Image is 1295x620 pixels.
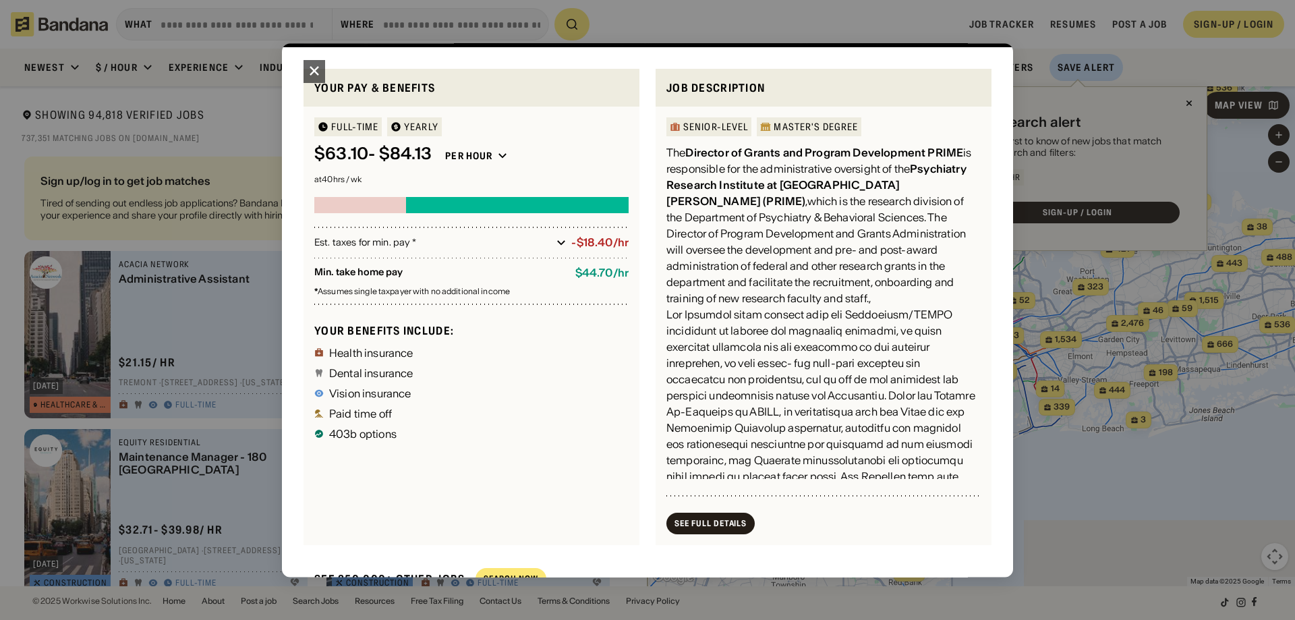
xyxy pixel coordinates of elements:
[331,123,378,132] div: Full-time
[674,519,747,528] div: See Full Details
[314,145,432,165] div: $ 63.10 - $84.13
[683,123,748,132] div: Senior-Level
[329,388,411,399] div: Vision insurance
[314,236,551,250] div: Est. taxes for min. pay *
[329,408,392,419] div: Paid time off
[774,123,858,132] div: Master's Degree
[314,80,629,96] div: Your pay & benefits
[329,347,413,358] div: Health insurance
[404,123,438,132] div: YEARLY
[484,575,538,584] div: Search Now
[445,150,492,163] div: Per hour
[304,561,465,597] div: See 250,000+ other jobs
[666,163,967,208] div: Psychiatry Research Institute at [GEOGRAPHIC_DATA][PERSON_NAME] (PRIME)
[575,267,629,280] div: $ 44.70 / hr
[571,237,629,250] div: -$18.40/hr
[314,288,629,296] div: Assumes single taxpayer with no additional income
[314,324,629,338] div: Your benefits include:
[329,428,397,439] div: 403b options
[666,80,981,96] div: Job Description
[314,176,629,184] div: at 40 hrs / wk
[685,146,963,160] div: Director of Grants and Program Development PRIME
[329,368,413,378] div: Dental insurance
[314,267,565,280] div: Min. take home pay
